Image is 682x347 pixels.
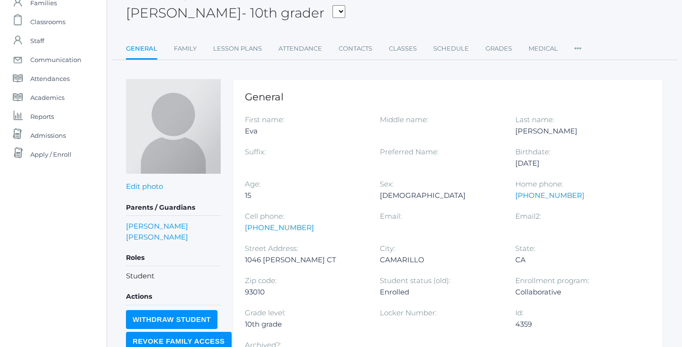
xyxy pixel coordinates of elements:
a: Medical [529,39,558,58]
label: Suffix: [245,147,266,156]
div: [DATE] [515,158,636,169]
span: Classrooms [30,12,65,31]
span: Staff [30,31,44,50]
a: Family [174,39,197,58]
label: City: [380,244,395,253]
span: Attendances [30,69,70,88]
span: Admissions [30,126,66,145]
div: 4359 [515,319,636,330]
label: Id: [515,308,523,317]
label: Email2: [515,212,541,221]
a: [PHONE_NUMBER] [515,191,584,200]
label: Last name: [515,115,554,124]
label: Grade level: [245,308,286,317]
h5: Parents / Guardians [126,200,221,216]
li: Student [126,271,221,282]
label: Student status (old): [380,276,450,285]
div: [DEMOGRAPHIC_DATA] [380,190,501,201]
div: 1046 [PERSON_NAME] CT [245,254,366,266]
h2: [PERSON_NAME] [126,6,345,20]
span: Reports [30,107,54,126]
h1: General [245,91,651,102]
a: [PERSON_NAME] [126,231,188,242]
a: Schedule [433,39,469,58]
a: Classes [389,39,417,58]
a: [PERSON_NAME] [126,221,188,231]
label: Home phone: [515,179,563,188]
a: Lesson Plans [213,39,262,58]
a: Grades [485,39,512,58]
div: [PERSON_NAME] [515,125,636,137]
label: Age: [245,179,260,188]
label: Middle name: [380,115,428,124]
img: Eva Noyes [126,79,221,174]
div: Enrolled [380,286,501,298]
label: Sex: [380,179,394,188]
div: Eva [245,125,366,137]
span: Apply / Enroll [30,145,72,164]
label: Enrollment program: [515,276,589,285]
h5: Actions [126,289,221,305]
a: Attendance [278,39,322,58]
label: Street Address: [245,244,298,253]
label: Preferred Name: [380,147,439,156]
div: Collaborative [515,286,636,298]
a: [PHONE_NUMBER] [245,223,314,232]
label: First name: [245,115,284,124]
label: Cell phone: [245,212,284,221]
label: Zip code: [245,276,277,285]
div: 93010 [245,286,366,298]
a: Contacts [339,39,372,58]
span: Academics [30,88,64,107]
div: 10th grade [245,319,366,330]
label: Locker Number: [380,308,437,317]
label: Email: [380,212,402,221]
div: CA [515,254,636,266]
a: General [126,39,157,60]
h5: Roles [126,250,221,266]
div: CAMARILLO [380,254,501,266]
label: State: [515,244,535,253]
span: Communication [30,50,81,69]
label: Birthdate: [515,147,550,156]
input: Withdraw Student [126,310,217,329]
a: Edit photo [126,182,163,191]
span: - 10th grader [242,5,324,21]
div: 15 [245,190,366,201]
